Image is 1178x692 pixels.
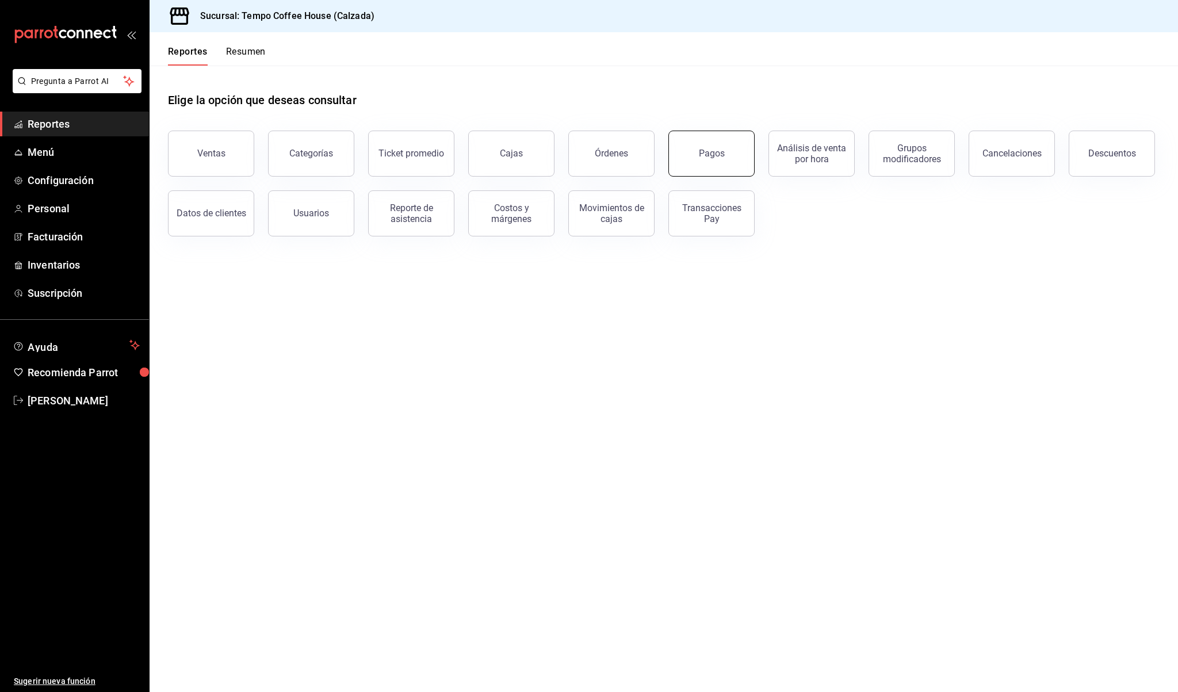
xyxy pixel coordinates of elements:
[28,173,140,188] span: Configuración
[500,147,523,160] div: Cajas
[28,365,140,380] span: Recomienda Parrot
[376,202,447,224] div: Reporte de asistencia
[869,131,955,177] button: Grupos modificadores
[576,202,647,224] div: Movimientos de cajas
[28,257,140,273] span: Inventarios
[28,144,140,160] span: Menú
[595,148,628,159] div: Órdenes
[468,131,554,177] a: Cajas
[14,675,140,687] span: Sugerir nueva función
[226,46,266,66] button: Resumen
[8,83,141,95] a: Pregunta a Parrot AI
[668,131,755,177] button: Pagos
[168,46,208,66] button: Reportes
[368,131,454,177] button: Ticket promedio
[676,202,747,224] div: Transacciones Pay
[268,131,354,177] button: Categorías
[668,190,755,236] button: Transacciones Pay
[876,143,947,165] div: Grupos modificadores
[378,148,444,159] div: Ticket promedio
[268,190,354,236] button: Usuarios
[168,91,357,109] h1: Elige la opción que deseas consultar
[568,131,655,177] button: Órdenes
[293,208,329,219] div: Usuarios
[289,148,333,159] div: Categorías
[368,190,454,236] button: Reporte de asistencia
[197,148,225,159] div: Ventas
[768,131,855,177] button: Análisis de venta por hora
[28,338,125,352] span: Ayuda
[468,190,554,236] button: Costos y márgenes
[28,229,140,244] span: Facturación
[1069,131,1155,177] button: Descuentos
[168,46,266,66] div: navigation tabs
[982,148,1042,159] div: Cancelaciones
[568,190,655,236] button: Movimientos de cajas
[177,208,246,219] div: Datos de clientes
[699,148,725,159] div: Pagos
[776,143,847,165] div: Análisis de venta por hora
[1088,148,1136,159] div: Descuentos
[13,69,141,93] button: Pregunta a Parrot AI
[28,201,140,216] span: Personal
[28,116,140,132] span: Reportes
[168,190,254,236] button: Datos de clientes
[191,9,374,23] h3: Sucursal: Tempo Coffee House (Calzada)
[28,285,140,301] span: Suscripción
[168,131,254,177] button: Ventas
[476,202,547,224] div: Costos y márgenes
[127,30,136,39] button: open_drawer_menu
[28,393,140,408] span: [PERSON_NAME]
[969,131,1055,177] button: Cancelaciones
[31,75,124,87] span: Pregunta a Parrot AI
